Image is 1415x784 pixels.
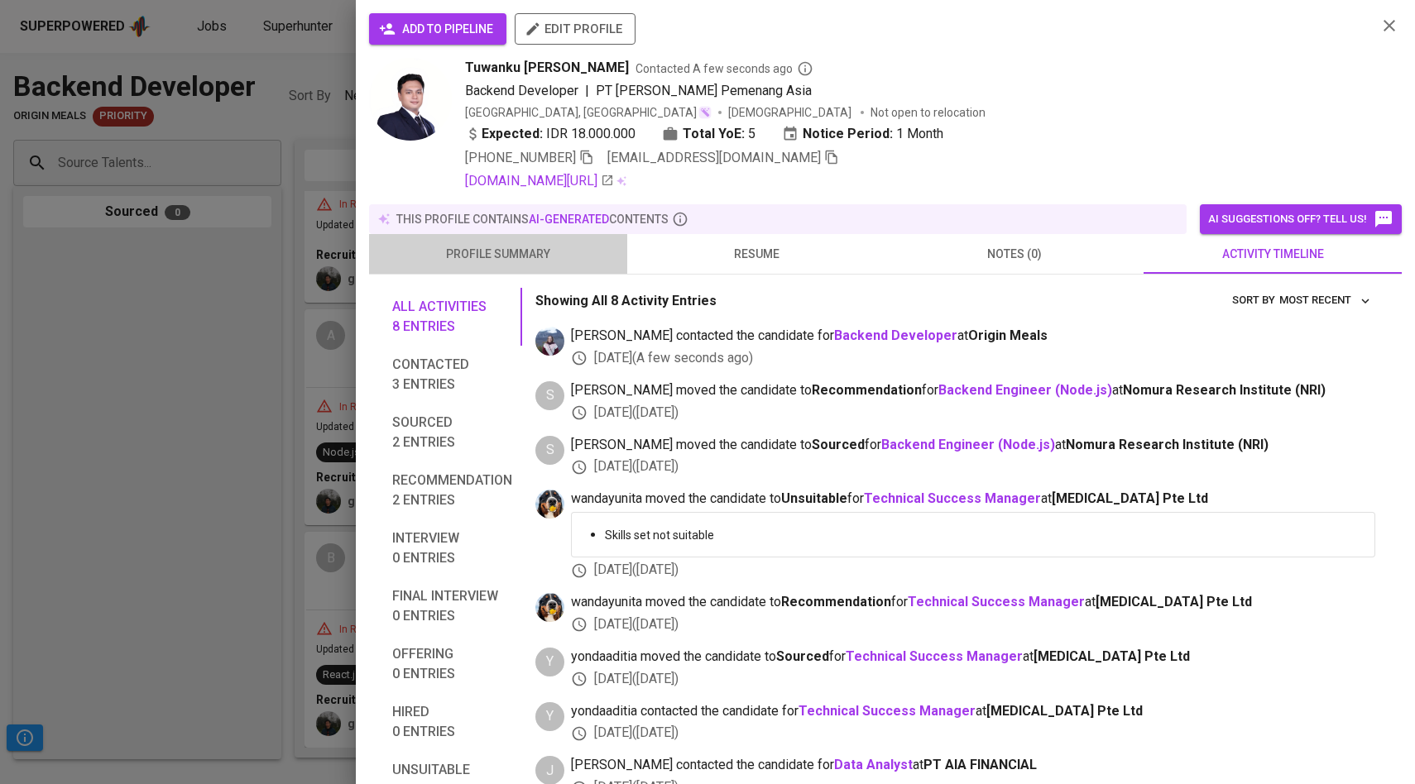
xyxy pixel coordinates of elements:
svg: By Batam recruiter [797,60,813,77]
div: IDR 18.000.000 [465,124,636,144]
span: sort by [1232,294,1275,306]
span: PT AIA FINANCIAL [923,757,1037,772]
span: wandayunita moved the candidate to for at [571,490,1375,509]
b: Expected: [482,124,543,144]
span: AI-generated [529,213,609,226]
span: | [585,81,589,101]
span: yondaaditia moved the candidate to for at [571,648,1375,667]
span: [PERSON_NAME] contacted the candidate for at [571,756,1375,775]
span: [MEDICAL_DATA] Pte Ltd [1034,648,1190,664]
span: activity timeline [1154,244,1392,265]
span: [MEDICAL_DATA] Pte Ltd [986,703,1143,719]
span: Contacted A few seconds ago [636,60,813,77]
button: edit profile [515,13,636,45]
span: notes (0) [895,244,1134,265]
div: [DATE] ( [DATE] ) [571,404,1375,423]
b: Sourced [776,648,829,664]
img: wanda@glints.com [535,490,564,519]
span: Recommendation 2 entries [392,471,512,510]
span: Backend Developer [465,83,578,98]
span: Interview 0 entries [392,528,512,568]
a: Technical Success Manager [864,490,1041,506]
span: PT [PERSON_NAME] Pemenang Asia [596,83,812,98]
span: Final interview 0 entries [392,586,512,626]
span: All activities 8 entries [392,297,512,337]
span: [EMAIL_ADDRESS][DOMAIN_NAME] [607,150,821,165]
div: [DATE] ( [DATE] ) [571,457,1375,476]
a: Technical Success Manager [846,648,1023,664]
span: wandayunita moved the candidate to for at [571,593,1375,612]
button: sort by [1275,288,1375,313]
a: edit profile [515,22,636,35]
p: Not open to relocation [871,104,986,121]
a: [DOMAIN_NAME][URL] [465,171,614,191]
div: [DATE] ( [DATE] ) [571,670,1375,689]
div: [DATE] ( [DATE] ) [571,561,1375,580]
div: [DATE] ( [DATE] ) [571,724,1375,743]
div: Y [535,648,564,676]
span: yondaaditia contacted the candidate for at [571,702,1375,721]
span: Tuwanku [PERSON_NAME] [465,58,629,78]
a: Data Analyst [834,757,913,772]
span: Contacted 3 entries [392,355,512,394]
span: [MEDICAL_DATA] Pte Ltd [1052,490,1208,506]
a: Backend Engineer (Node.js) [881,437,1055,452]
img: b225c21949de022a3a1268e5d9c8632b.jpg [369,58,452,141]
p: Skills set not suitable [605,527,1361,543]
div: S [535,436,564,465]
div: S [535,381,564,410]
div: [DATE] ( [DATE] ) [571,615,1375,634]
div: 1 Month [782,124,943,144]
img: christine.raharja@glints.com [535,327,564,356]
span: AI suggestions off? Tell us! [1208,209,1393,229]
span: Most Recent [1279,291,1371,310]
span: [DEMOGRAPHIC_DATA] [728,104,854,121]
span: Nomura Research Institute (NRI) [1066,437,1269,452]
div: Y [535,702,564,731]
a: Backend Engineer (Node.js) [938,382,1112,398]
a: Backend Developer [834,327,957,343]
b: Notice Period: [803,124,893,144]
span: Hired 0 entries [392,702,512,742]
p: Showing All 8 Activity Entries [535,291,717,311]
a: Technical Success Manager [908,594,1085,610]
span: edit profile [528,18,622,40]
span: Sourced 2 entries [392,413,512,452]
span: Origin Meals [968,327,1048,343]
button: add to pipeline [369,13,506,45]
span: [PERSON_NAME] moved the candidate to for at [571,436,1375,455]
b: Total YoE: [683,124,745,144]
span: add to pipeline [382,19,493,40]
span: profile summary [379,244,617,265]
button: AI suggestions off? Tell us! [1200,204,1402,234]
b: Recommendation [812,382,922,398]
div: [DATE] ( A few seconds ago ) [571,349,1375,368]
span: [MEDICAL_DATA] Pte Ltd [1096,594,1252,610]
b: Recommendation [781,594,891,610]
b: Unsuitable [781,490,847,506]
span: Offering 0 entries [392,644,512,684]
span: [PHONE_NUMBER] [465,150,576,165]
span: Nomura Research Institute (NRI) [1123,382,1326,398]
a: Technical Success Manager [799,703,976,719]
span: 5 [748,124,755,144]
span: [PERSON_NAME] contacted the candidate for at [571,327,1375,346]
img: wanda@glints.com [535,593,564,622]
p: this profile contains contents [396,211,669,227]
div: [GEOGRAPHIC_DATA], [GEOGRAPHIC_DATA] [465,104,712,121]
b: Sourced [812,437,865,452]
img: magic_wand.svg [698,106,712,119]
span: resume [637,244,875,265]
span: [PERSON_NAME] moved the candidate to for at [571,381,1375,400]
